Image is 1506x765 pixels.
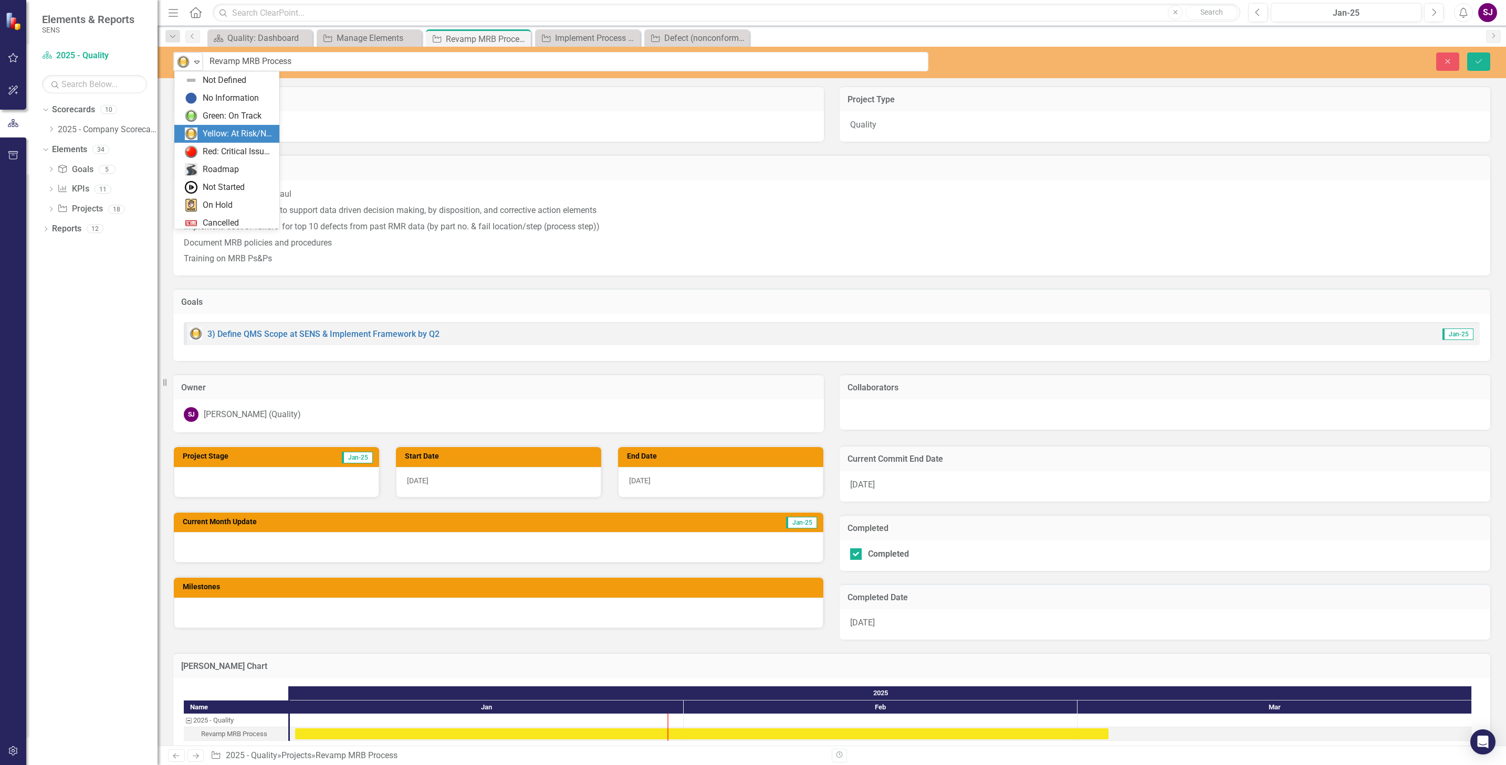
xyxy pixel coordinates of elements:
div: Quality: Dashboard [227,31,310,45]
div: Roadmap [203,164,239,176]
span: Jan-25 [786,517,817,528]
div: Red: Critical Issues/Off-Track [203,146,273,158]
div: Revamp MRB Process [316,750,398,760]
a: Scorecards [52,104,95,116]
p: RMR form needs an overhaul [184,188,1480,203]
h3: Milestones [183,583,818,591]
a: Manage Elements [319,31,419,45]
div: Task: Start date: 2025-01-01 End date: 2025-03-03 [184,727,288,741]
img: Yellow: At Risk/Needs Attention [185,127,197,140]
img: Roadmap [185,163,197,176]
button: Search [1185,5,1238,20]
a: KPIs [57,183,89,195]
div: 10 [100,105,117,114]
img: Green: On Track [185,110,197,122]
div: Revamp MRB Process [184,727,288,741]
button: SJ [1478,3,1497,22]
a: Quality: Dashboard [210,31,310,45]
h3: [PERSON_NAME] Chart [181,662,1482,671]
div: Revamp MRB Process [201,727,267,741]
div: Mar [1078,700,1472,714]
img: ClearPoint Strategy [5,12,24,30]
div: Defect (nonconformance) data collection system [664,31,747,45]
img: Not Started [185,181,197,194]
div: Manage Elements [337,31,419,45]
span: Elements & Reports [42,13,134,26]
div: 34 [92,145,109,154]
div: Revamp MRB Process [446,33,528,46]
h3: Completed [848,524,1482,533]
div: Not Defined [203,75,246,87]
h3: Start Date [405,452,596,460]
p: Document MRB policies and procedures [184,235,1480,251]
span: Quality [850,120,876,130]
div: Task: Start date: 2025-01-01 End date: 2025-03-03 [295,728,1108,739]
span: [DATE] [850,480,875,490]
a: Goals [57,164,93,176]
h3: Goals [181,297,1482,307]
img: No Information [185,92,197,104]
div: Cancelled [203,217,239,229]
h3: Collaborators [848,383,1482,392]
a: Projects [57,203,102,215]
div: On Hold [203,199,233,211]
p: Re-engineer MRB process to support data driven decision making, by disposition, and corrective ac... [184,203,1480,219]
span: [DATE] [850,618,875,628]
h3: Owner [181,383,816,392]
small: SENS [42,26,134,34]
div: Jan-25 [1274,7,1418,19]
div: » » [211,750,824,762]
h3: Project Priority [181,95,816,104]
div: 18 [108,205,125,214]
a: 2025 - Quality [226,750,277,760]
div: No Information [203,92,259,104]
p: Implement 'cost of failure' for top 10 defects from past RMR data (by part no. & fail location/st... [184,219,1480,235]
h3: End Date [627,452,818,460]
h3: Current Commit End Date [848,454,1482,464]
div: 11 [95,185,111,194]
span: [DATE] [629,476,651,485]
img: Cancelled [185,217,197,229]
a: Elements [52,144,87,156]
img: Red: Critical Issues/Off-Track [185,145,197,158]
span: [DATE] [407,476,428,485]
h3: Current Month Update [183,518,626,526]
div: Name [184,700,288,714]
a: 2025 - Company Scorecard [58,124,158,136]
a: 3) Define QMS Scope at SENS & Implement Framework by Q2 [207,329,440,339]
a: 2025 - Quality [42,50,147,62]
div: Feb [684,700,1078,714]
input: Search Below... [42,75,147,93]
div: Jan [290,700,684,714]
button: Jan-25 [1271,3,1421,22]
h3: Project Description [181,164,1482,173]
span: Jan-25 [1442,328,1473,340]
div: 2025 - Quality [193,714,234,727]
span: Search [1200,8,1223,16]
div: Implement Process Control Plans v1 [555,31,637,45]
a: Implement Process Control Plans v1 [538,31,637,45]
div: 5 [99,165,116,174]
img: Yellow: At Risk/Needs Attention [177,56,190,68]
img: Not Defined [185,74,197,87]
div: [PERSON_NAME] (Quality) [204,409,301,421]
img: Yellow: At Risk/Needs Attention [190,327,202,340]
a: Defect (nonconformance) data collection system [647,31,747,45]
a: Reports [52,223,81,235]
div: Open Intercom Messenger [1470,729,1495,755]
div: Not Started [203,182,245,194]
div: Task: 2025 - Quality Start date: 2025-01-01 End date: 2025-01-02 [184,714,288,727]
p: Training on MRB Ps&Ps [184,251,1480,265]
div: SJ [184,407,198,422]
h3: Project Stage [183,452,295,460]
div: 12 [87,225,103,233]
a: Projects [281,750,311,760]
div: Yellow: At Risk/Needs Attention [203,128,273,140]
input: Search ClearPoint... [213,4,1240,22]
input: This field is required [203,52,928,71]
div: Green: On Track [203,110,262,122]
img: On Hold [185,199,197,211]
div: 2025 [290,686,1472,700]
h3: Completed Date [848,593,1482,602]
